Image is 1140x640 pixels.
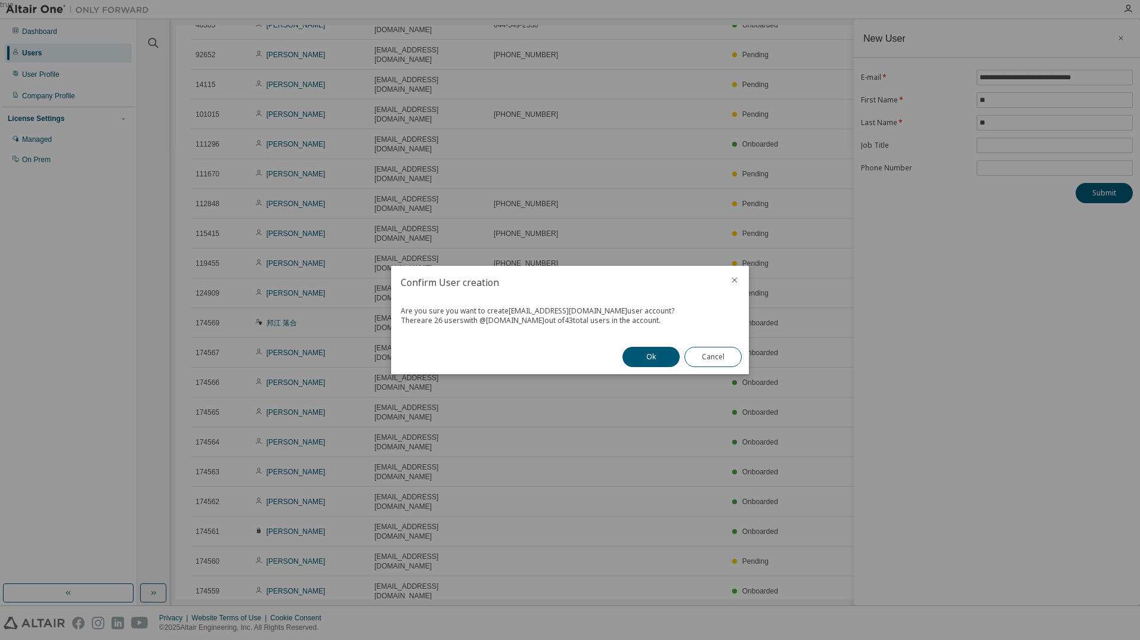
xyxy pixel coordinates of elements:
[401,306,739,316] div: Are you sure you want to create [EMAIL_ADDRESS][DOMAIN_NAME] user account?
[730,275,739,285] button: close
[391,266,720,299] h2: Confirm User creation
[401,316,739,325] div: There are 26 users with @ [DOMAIN_NAME] out of 43 total users in the account.
[622,347,680,367] button: Ok
[684,347,742,367] button: Cancel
